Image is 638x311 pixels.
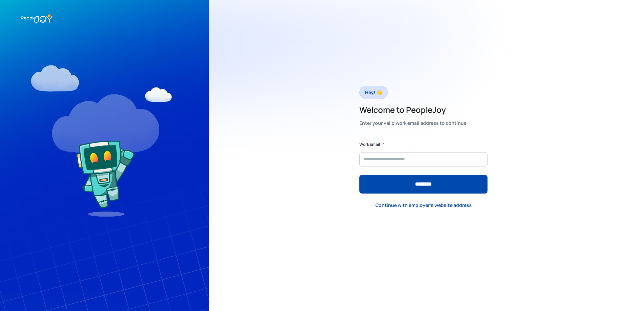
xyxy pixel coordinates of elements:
[375,202,472,209] div: Continue with employer's website address
[359,141,488,194] form: Form
[370,199,477,212] a: Continue with employer's website address
[359,141,380,148] label: Work Email
[359,104,466,115] h2: Welcome to PeopleJoy
[359,118,466,128] div: Enter your valid work email address to continue
[365,88,382,97] div: Hey! 👋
